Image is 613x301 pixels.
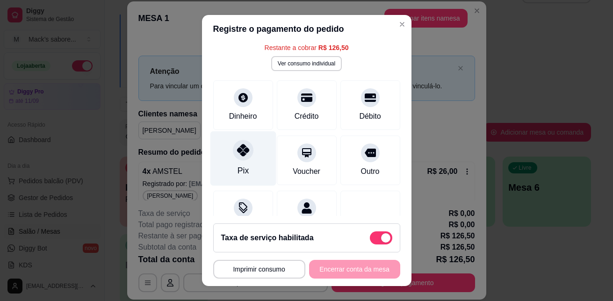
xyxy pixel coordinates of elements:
h2: Taxa de serviço habilitada [221,232,314,244]
div: Outro [361,166,379,177]
div: Voucher [293,166,320,177]
div: Débito [359,111,381,122]
button: Imprimir consumo [213,260,305,279]
div: Crédito [295,111,319,122]
button: Close [395,17,410,32]
div: R$ 126,50 [318,43,349,52]
div: Dinheiro [229,111,257,122]
div: Pix [237,165,248,177]
div: Restante a cobrar [265,43,349,52]
header: Registre o pagamento do pedido [202,15,411,43]
button: Ver consumo individual [271,56,342,71]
